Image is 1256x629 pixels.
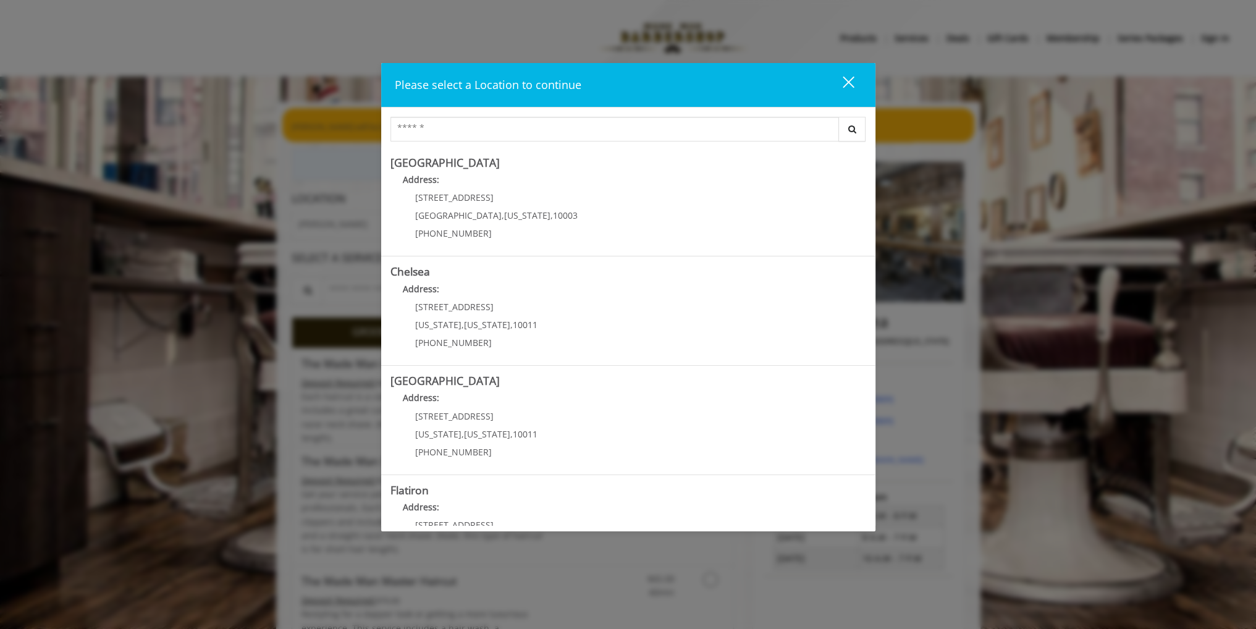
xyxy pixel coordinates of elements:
button: close dialog [820,72,862,98]
b: Address: [403,283,439,295]
b: Address: [403,174,439,185]
span: , [502,209,504,221]
span: 10011 [513,428,537,440]
span: [PHONE_NUMBER] [415,446,492,458]
b: Address: [403,501,439,513]
span: [US_STATE] [415,428,462,440]
span: [STREET_ADDRESS] [415,410,494,422]
b: Flatiron [390,483,429,497]
span: [US_STATE] [464,319,510,331]
b: [GEOGRAPHIC_DATA] [390,373,500,388]
span: [US_STATE] [415,319,462,331]
input: Search Center [390,117,839,141]
span: [PHONE_NUMBER] [415,227,492,239]
span: 10011 [513,319,537,331]
b: Address: [403,392,439,403]
span: , [462,428,464,440]
span: [STREET_ADDRESS] [415,301,494,313]
span: , [462,319,464,331]
b: Chelsea [390,264,430,279]
span: [STREET_ADDRESS] [415,192,494,203]
span: [US_STATE] [464,428,510,440]
b: [GEOGRAPHIC_DATA] [390,155,500,170]
div: close dialog [828,75,853,94]
span: , [550,209,553,221]
span: , [510,428,513,440]
span: , [510,319,513,331]
span: [PHONE_NUMBER] [415,337,492,348]
span: Please select a Location to continue [395,77,581,92]
span: 10003 [553,209,578,221]
span: [US_STATE] [504,209,550,221]
i: Search button [845,125,859,133]
div: Center Select [390,117,866,148]
span: [GEOGRAPHIC_DATA] [415,209,502,221]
